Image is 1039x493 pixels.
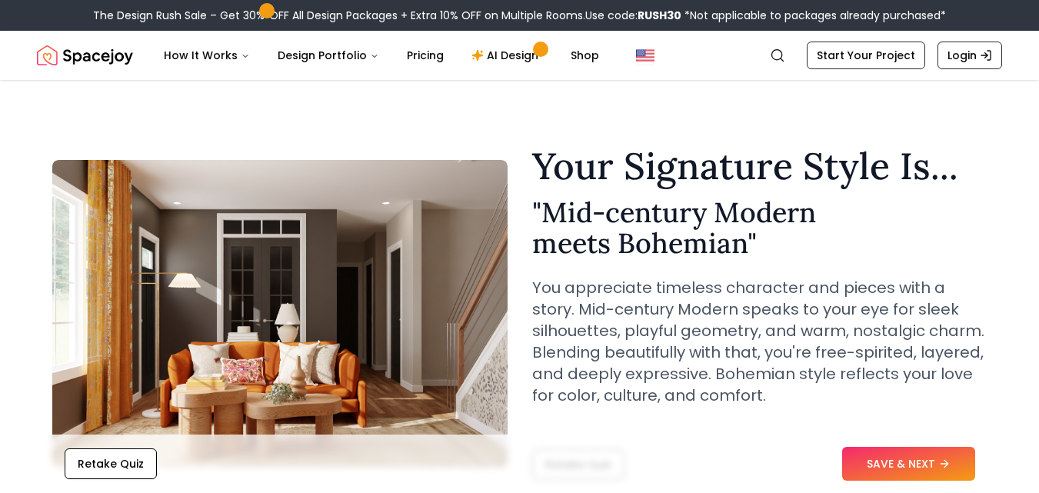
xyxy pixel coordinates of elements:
h2: " Mid-century Modern meets Bohemian " [532,197,987,258]
button: SAVE & NEXT [842,447,975,481]
button: Retake Quiz [65,448,157,479]
p: You appreciate timeless character and pieces with a story. Mid-century Modern speaks to your eye ... [532,277,987,406]
img: Spacejoy Logo [37,40,133,71]
nav: Main [152,40,611,71]
div: The Design Rush Sale – Get 30% OFF All Design Packages + Extra 10% OFF on Multiple Rooms. [93,8,946,23]
span: *Not applicable to packages already purchased* [681,8,946,23]
img: Mid-century Modern meets Bohemian Style Example [52,160,508,468]
a: Login [937,42,1002,69]
a: Shop [558,40,611,71]
button: Design Portfolio [265,40,391,71]
a: Spacejoy [37,40,133,71]
b: RUSH30 [638,8,681,23]
nav: Global [37,31,1002,80]
a: AI Design [459,40,555,71]
a: Start Your Project [807,42,925,69]
span: Use code: [585,8,681,23]
a: Pricing [395,40,456,71]
h1: Your Signature Style Is... [532,148,987,185]
img: United States [636,46,654,65]
button: How It Works [152,40,262,71]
